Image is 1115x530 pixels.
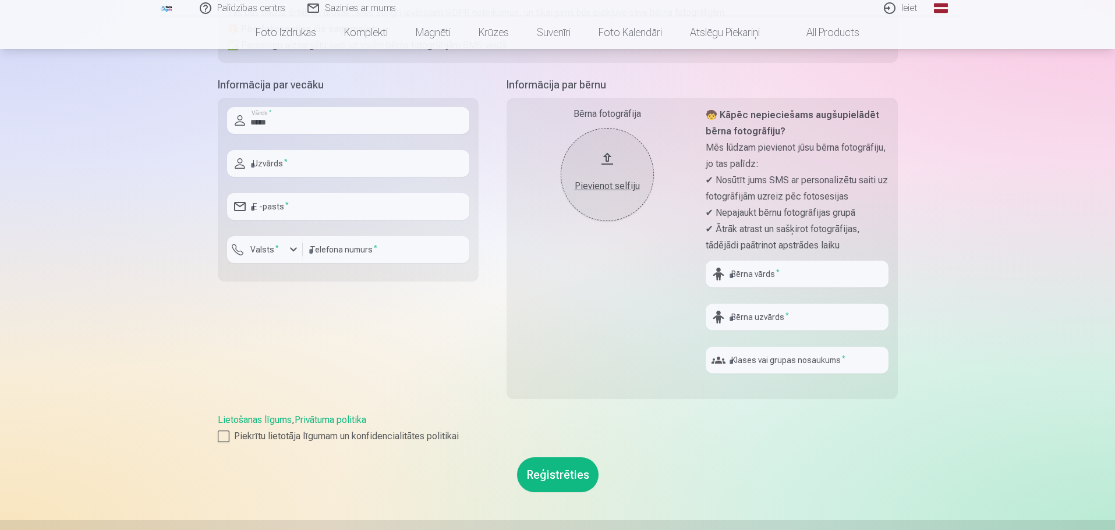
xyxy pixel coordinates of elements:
[774,16,873,49] a: All products
[706,172,889,205] p: ✔ Nosūtīt jums SMS ar personalizētu saiti uz fotogrāfijām uzreiz pēc fotosesijas
[161,5,174,12] img: /fa1
[523,16,585,49] a: Suvenīri
[227,236,303,263] button: Valsts*
[218,77,479,93] h5: Informācija par vecāku
[706,205,889,221] p: ✔ Nepajaukt bērnu fotogrāfijas grupā
[330,16,402,49] a: Komplekti
[218,413,898,443] div: ,
[218,429,898,443] label: Piekrītu lietotāja līgumam un konfidencialitātes politikai
[676,16,774,49] a: Atslēgu piekariņi
[242,16,330,49] a: Foto izdrukas
[706,140,889,172] p: Mēs lūdzam pievienot jūsu bērna fotogrāfiju, jo tas palīdz:
[561,128,654,221] button: Pievienot selfiju
[507,77,898,93] h5: Informācija par bērnu
[572,179,642,193] div: Pievienot selfiju
[706,221,889,254] p: ✔ Ātrāk atrast un sašķirot fotogrāfijas, tādējādi paātrinot apstrādes laiku
[402,16,465,49] a: Magnēti
[246,244,284,255] label: Valsts
[706,109,879,137] strong: 🧒 Kāpēc nepieciešams augšupielādēt bērna fotogrāfiju?
[295,414,366,425] a: Privātuma politika
[465,16,523,49] a: Krūzes
[516,107,699,121] div: Bērna fotogrāfija
[517,457,599,492] button: Reģistrēties
[218,414,292,425] a: Lietošanas līgums
[585,16,676,49] a: Foto kalendāri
